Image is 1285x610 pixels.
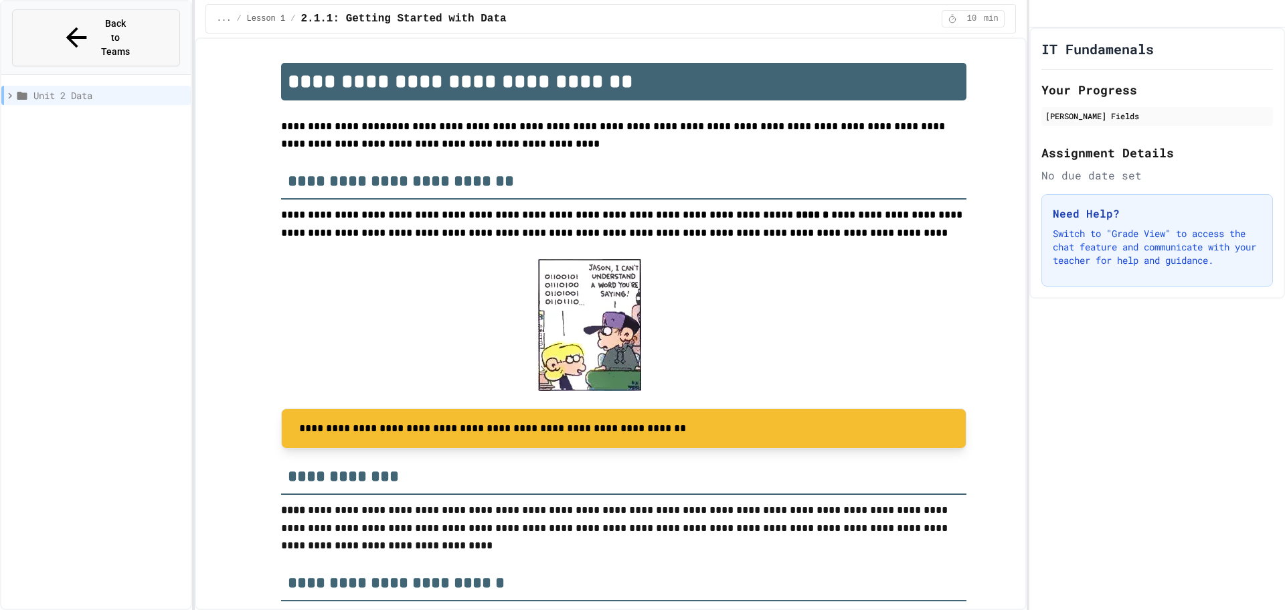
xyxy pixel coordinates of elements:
span: ... [217,13,232,24]
h1: IT Fundamenals [1041,40,1154,58]
div: No due date set [1041,167,1273,183]
span: 10 [961,13,982,24]
p: Switch to "Grade View" to access the chat feature and communicate with your teacher for help and ... [1053,227,1262,267]
button: Back to Teams [12,9,180,66]
h2: Assignment Details [1041,143,1273,162]
span: / [290,13,295,24]
span: Lesson 1 [247,13,286,24]
span: 2.1.1: Getting Started with Data [301,11,506,27]
div: [PERSON_NAME] Fields [1045,110,1269,122]
span: Back to Teams [100,17,131,59]
span: / [236,13,241,24]
h3: Need Help? [1053,206,1262,222]
h2: Your Progress [1041,80,1273,99]
span: Unit 2 Data [33,88,185,102]
span: min [984,13,999,24]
